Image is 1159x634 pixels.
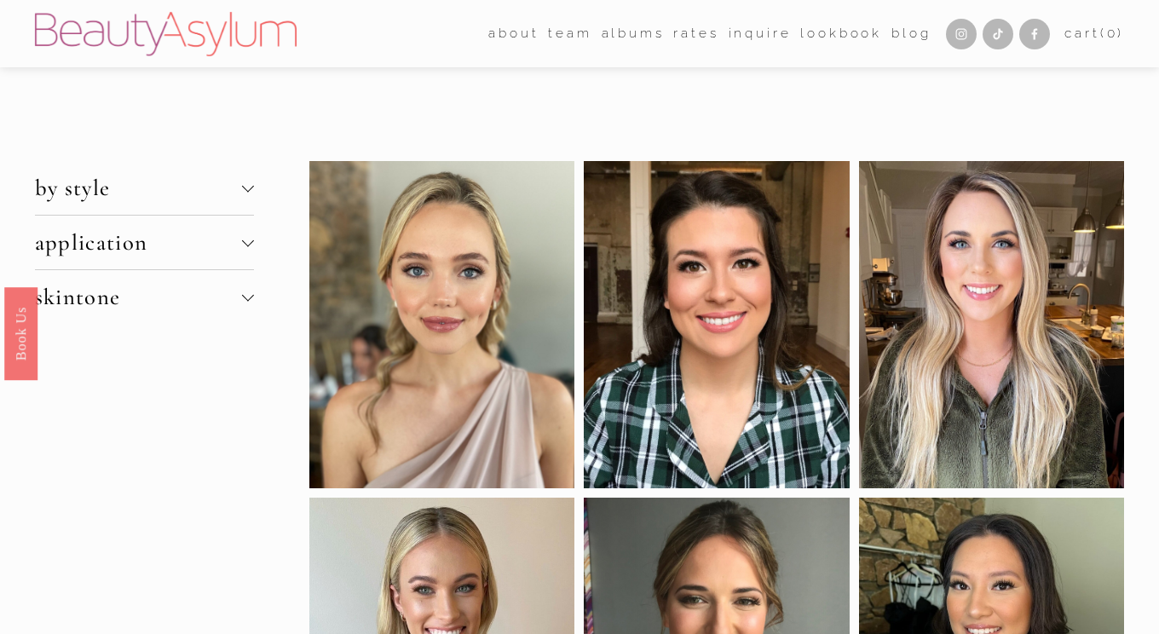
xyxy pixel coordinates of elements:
a: 0 items in cart [1064,22,1124,46]
a: Rates [673,20,718,47]
a: Book Us [4,287,37,380]
a: Lookbook [800,20,882,47]
img: Beauty Asylum | Bridal Hair &amp; Makeup Charlotte &amp; Atlanta [35,12,297,56]
button: application [35,216,255,269]
a: TikTok [983,19,1013,49]
a: folder dropdown [488,20,539,47]
a: folder dropdown [548,20,591,47]
span: ( ) [1100,26,1125,41]
span: by style [35,174,243,202]
span: application [35,228,243,256]
a: Blog [891,20,931,47]
span: 0 [1107,26,1118,41]
a: Instagram [946,19,977,49]
a: Inquire [729,20,792,47]
button: by style [35,161,255,215]
span: about [488,22,539,46]
a: albums [602,20,665,47]
span: skintone [35,283,243,311]
button: skintone [35,270,255,324]
span: team [548,22,591,46]
a: Facebook [1019,19,1050,49]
